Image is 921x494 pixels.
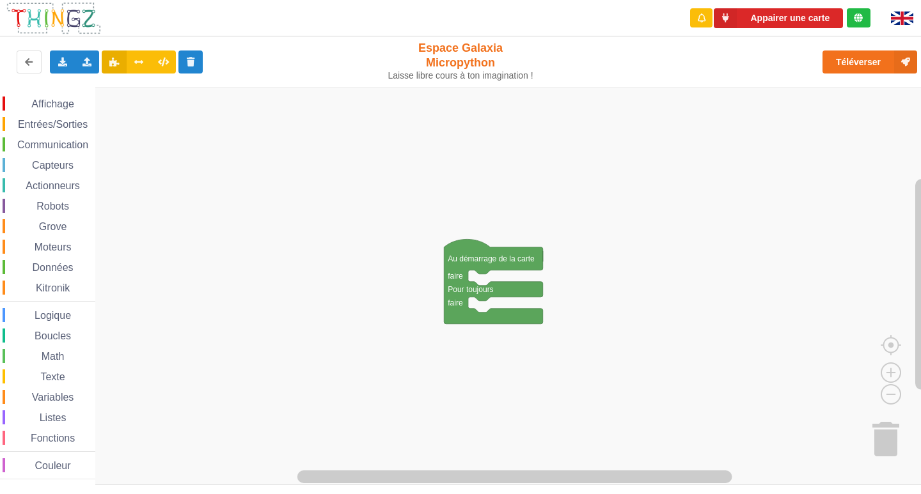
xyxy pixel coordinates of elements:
span: Fonctions [29,433,77,444]
span: Couleur [33,460,73,471]
span: Kitronik [34,282,72,293]
div: Espace Galaxia Micropython [382,41,539,81]
span: Math [40,351,67,362]
span: Texte [38,371,67,382]
span: Robots [35,201,71,212]
span: Actionneurs [24,180,82,191]
img: thingz_logo.png [6,1,102,35]
span: Affichage [29,98,75,109]
span: Moteurs [33,242,74,252]
span: Boucles [33,330,73,341]
span: Listes [38,412,68,423]
span: Entrées/Sorties [16,119,90,130]
text: faire [448,298,463,307]
span: Données [31,262,75,273]
text: Au démarrage de la carte [448,254,535,263]
div: Tu es connecté au serveur de création de Thingz [847,8,870,27]
span: Grove [37,221,69,232]
span: Variables [30,392,76,403]
text: faire [448,272,463,281]
div: Laisse libre cours à ton imagination ! [382,70,539,81]
button: Appairer une carte [714,8,843,28]
img: gb.png [891,12,913,25]
span: Logique [33,310,73,321]
button: Téléverser [823,50,917,73]
span: Capteurs [30,160,75,171]
span: Communication [15,139,90,150]
text: Pour toujours [448,285,493,294]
